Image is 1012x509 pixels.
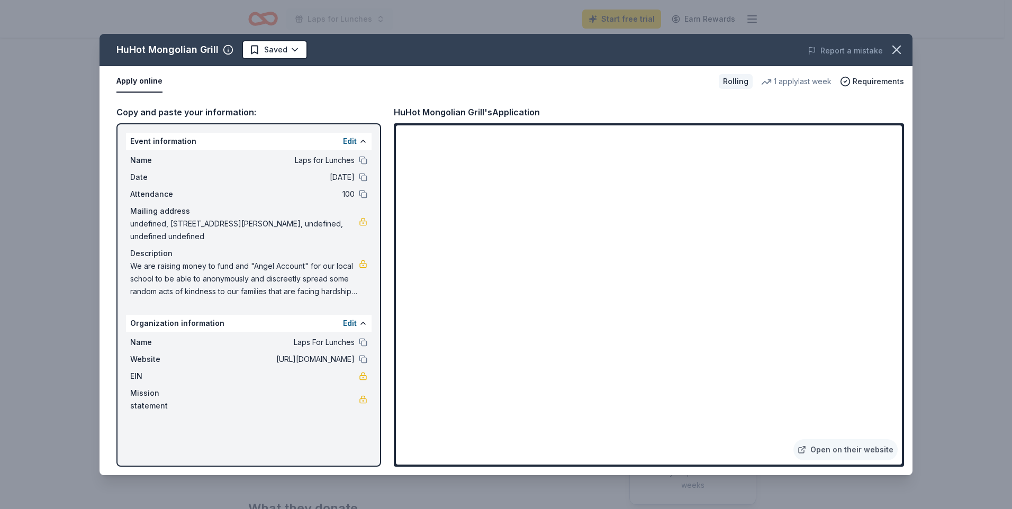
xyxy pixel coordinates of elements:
[793,439,898,460] a: Open on their website
[130,247,367,260] div: Description
[761,75,832,88] div: 1 apply last week
[201,154,355,167] span: Laps for Lunches
[201,353,355,366] span: [URL][DOMAIN_NAME]
[116,41,219,58] div: HuHot Mongolian Grill
[130,171,201,184] span: Date
[126,133,372,150] div: Event information
[130,353,201,366] span: Website
[853,75,904,88] span: Requirements
[808,44,883,57] button: Report a mistake
[343,317,357,330] button: Edit
[130,260,359,298] span: We are raising money to fund and "Angel Account" for our local school to be able to anonymously a...
[130,370,201,383] span: EIN
[201,171,355,184] span: [DATE]
[264,43,287,56] span: Saved
[130,205,367,217] div: Mailing address
[201,336,355,349] span: Laps For Lunches
[130,154,201,167] span: Name
[242,40,308,59] button: Saved
[343,135,357,148] button: Edit
[719,74,753,89] div: Rolling
[201,188,355,201] span: 100
[394,105,540,119] div: HuHot Mongolian Grill's Application
[130,188,201,201] span: Attendance
[116,105,381,119] div: Copy and paste your information:
[840,75,904,88] button: Requirements
[130,217,359,243] span: undefined, [STREET_ADDRESS][PERSON_NAME], undefined, undefined undefined
[130,387,201,412] span: Mission statement
[126,315,372,332] div: Organization information
[116,70,162,93] button: Apply online
[130,336,201,349] span: Name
